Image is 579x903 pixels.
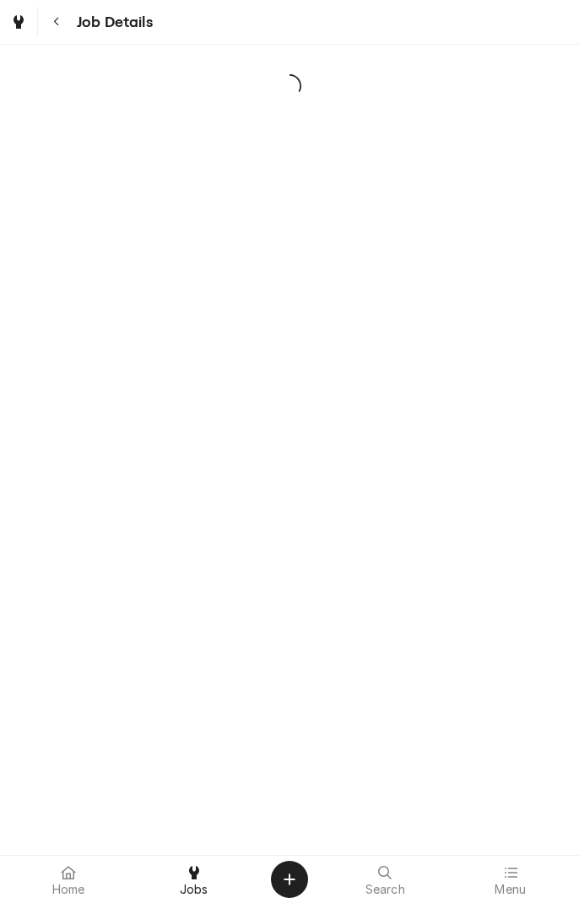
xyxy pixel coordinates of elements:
[271,861,308,898] button: Create Object
[365,883,405,896] span: Search
[133,859,257,900] a: Jobs
[7,859,131,900] a: Home
[72,11,153,34] span: Job Details
[52,883,85,896] span: Home
[495,883,526,896] span: Menu
[3,7,34,37] a: Go to Jobs
[180,883,208,896] span: Jobs
[323,859,447,900] a: Search
[449,859,573,900] a: Menu
[41,7,72,37] button: Navigate back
